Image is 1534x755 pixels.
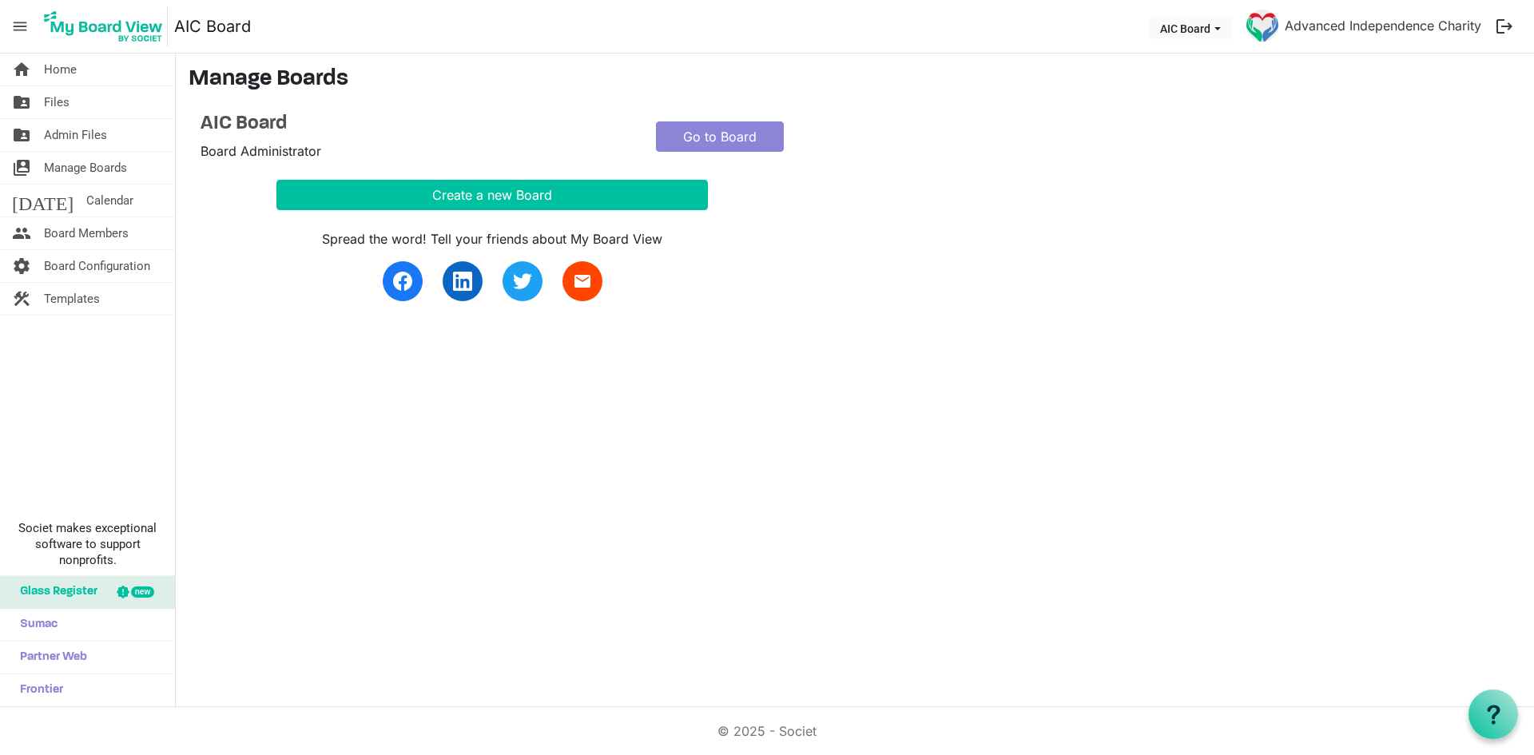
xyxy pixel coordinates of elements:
div: Spread the word! Tell your friends about My Board View [276,229,708,248]
span: Calendar [86,185,133,217]
span: folder_shared [12,119,31,151]
a: email [562,261,602,301]
h3: Manage Boards [189,66,1521,93]
a: My Board View Logo [39,6,174,46]
span: people [12,217,31,249]
span: Templates [44,283,100,315]
span: folder_shared [12,86,31,118]
span: Societ makes exceptional software to support nonprofits. [7,520,168,568]
a: AIC Board [174,10,251,42]
span: home [12,54,31,85]
span: settings [12,250,31,282]
button: Create a new Board [276,180,708,210]
a: Advanced Independence Charity [1278,10,1488,42]
a: Go to Board [656,121,784,152]
span: Manage Boards [44,152,127,184]
span: Home [44,54,77,85]
span: Board Administrator [201,143,321,159]
span: [DATE] [12,185,74,217]
a: © 2025 - Societ [717,723,817,739]
span: Partner Web [12,642,87,674]
span: Sumac [12,609,58,641]
img: facebook.svg [393,272,412,291]
span: Board Configuration [44,250,150,282]
span: email [573,272,592,291]
div: new [131,586,154,598]
button: logout [1488,10,1521,43]
span: Admin Files [44,119,107,151]
img: My Board View Logo [39,6,168,46]
img: twitter.svg [513,272,532,291]
a: AIC Board [201,113,632,136]
img: linkedin.svg [453,272,472,291]
span: menu [5,11,35,42]
button: AIC Board dropdownbutton [1150,17,1231,39]
span: Files [44,86,70,118]
span: switch_account [12,152,31,184]
span: Board Members [44,217,129,249]
img: d1t8KpNqxHKmRUsR3MJrA9V02eKBY3nGhBfl8CDyc9Q_4F2890pDD6Y1eVEABTTxgLZSMfcGyz21_043JxjfRA_thumb.png [1246,10,1278,42]
span: Frontier [12,674,63,706]
span: construction [12,283,31,315]
span: Glass Register [12,576,97,608]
